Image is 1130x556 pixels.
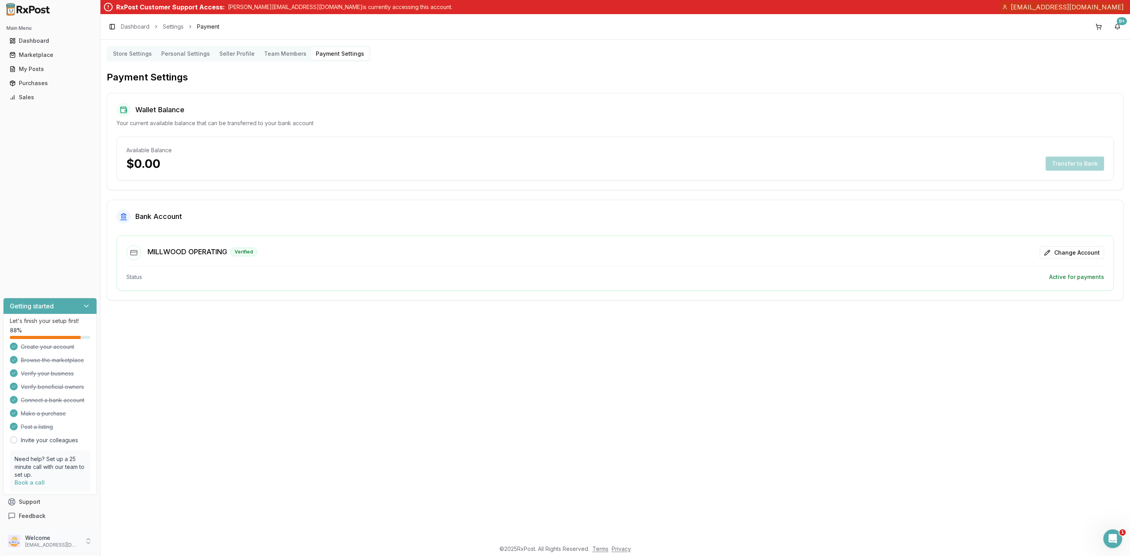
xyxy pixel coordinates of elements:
div: Sales [9,93,91,101]
div: Status [126,273,142,281]
a: Terms [592,545,609,552]
h3: MILLWOOD OPERATING [148,246,227,257]
img: RxPost Logo [3,3,53,16]
span: Post a listing [21,423,53,431]
a: Book a call [15,479,45,486]
a: My Posts [6,62,94,76]
button: Sales [3,91,97,104]
span: [EMAIL_ADDRESS][DOMAIN_NAME] [1011,2,1124,12]
h2: Wallet Balance [135,104,184,115]
button: Marketplace [3,49,97,61]
h2: Main Menu [6,25,94,31]
div: 9+ [1117,17,1127,25]
button: Seller Profile [215,47,259,60]
p: $0.00 [126,157,160,171]
h3: Getting started [10,301,54,311]
span: Feedback [19,512,46,520]
div: My Posts [9,65,91,73]
a: Dashboard [6,34,94,48]
span: 88 % [10,326,22,334]
a: Purchases [6,76,94,90]
button: Payment Settings [311,47,369,60]
button: Dashboard [3,35,97,47]
span: Browse the marketplace [21,356,84,364]
a: Marketplace [6,48,94,62]
button: My Posts [3,63,97,75]
button: Personal Settings [157,47,215,60]
p: [EMAIL_ADDRESS][DOMAIN_NAME] [25,542,80,548]
div: Dashboard [9,37,91,45]
iframe: Intercom live chat [1103,529,1122,548]
h2: Payment Settings [107,71,1124,84]
h2: Bank Account [135,211,182,222]
span: Create your account [21,343,74,351]
p: Let's finish your setup first! [10,317,90,325]
button: Store Settings [108,47,157,60]
button: Team Members [259,47,311,60]
span: Connect a bank account [21,396,84,404]
a: Dashboard [121,23,149,31]
span: Verify beneficial owners [21,383,84,391]
div: Available Balance [126,146,1104,154]
div: Active for payments [1049,273,1104,281]
button: Purchases [3,77,97,89]
span: 1 [1119,529,1126,536]
span: Make a purchase [21,410,66,417]
p: Welcome [25,534,80,542]
button: Support [3,495,97,509]
div: Verified [230,248,257,256]
div: Purchases [9,79,91,87]
p: Need help? Set up a 25 minute call with our team to set up. [15,455,86,479]
div: Your current available balance that can be transferred to your bank account [117,119,1114,127]
span: Payment [197,23,219,31]
div: Marketplace [9,51,91,59]
nav: breadcrumb [121,23,219,31]
div: RxPost Customer Support Access: [116,2,225,12]
button: 9+ [1111,20,1124,33]
a: Settings [163,23,184,31]
a: Sales [6,90,94,104]
button: Feedback [3,509,97,523]
p: [PERSON_NAME][EMAIL_ADDRESS][DOMAIN_NAME] is currently accessing this account. [228,3,452,11]
a: Invite your colleagues [21,436,78,444]
a: Privacy [612,545,631,552]
button: Change Account [1040,246,1104,259]
span: Verify your business [21,370,74,377]
img: User avatar [8,535,20,547]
